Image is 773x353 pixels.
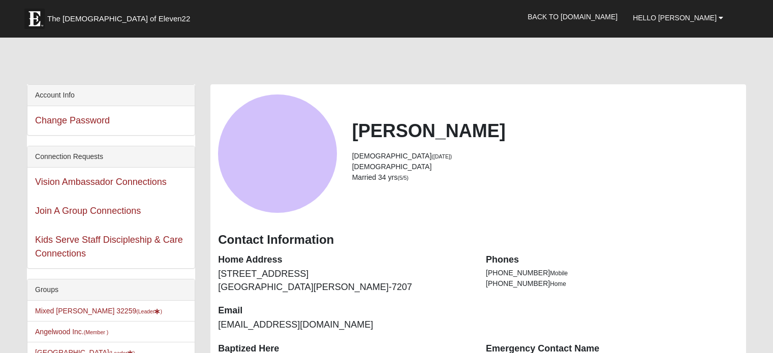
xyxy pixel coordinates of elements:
[35,177,167,187] a: Vision Ambassador Connections
[35,307,162,315] a: Mixed [PERSON_NAME] 32259(Leader)
[218,94,336,213] a: View Fullsize Photo
[218,304,471,317] dt: Email
[486,253,738,267] dt: Phones
[550,270,568,277] span: Mobile
[47,14,190,24] span: The [DEMOGRAPHIC_DATA] of Eleven22
[633,14,717,22] span: Hello [PERSON_NAME]
[84,329,108,335] small: (Member )
[397,175,409,181] small: (5/5)
[486,268,738,278] li: [PHONE_NUMBER]
[218,268,471,294] dd: [STREET_ADDRESS] [GEOGRAPHIC_DATA][PERSON_NAME]-7207
[218,253,471,267] dt: Home Address
[352,172,738,183] li: Married 34 yrs
[218,318,471,332] dd: [EMAIL_ADDRESS][DOMAIN_NAME]
[352,162,738,172] li: [DEMOGRAPHIC_DATA]
[35,328,108,336] a: Angelwood Inc.(Member )
[19,4,223,29] a: The [DEMOGRAPHIC_DATA] of Eleven22
[486,278,738,289] li: [PHONE_NUMBER]
[625,5,731,30] a: Hello [PERSON_NAME]
[35,115,110,125] a: Change Password
[520,4,625,29] a: Back to [DOMAIN_NAME]
[35,235,183,259] a: Kids Serve Staff Discipleship & Care Connections
[24,9,45,29] img: Eleven22 logo
[27,279,195,301] div: Groups
[27,85,195,106] div: Account Info
[431,153,452,159] small: ([DATE])
[550,280,566,287] span: Home
[27,146,195,168] div: Connection Requests
[136,308,162,314] small: (Leader )
[218,233,738,247] h3: Contact Information
[352,151,738,162] li: [DEMOGRAPHIC_DATA]
[35,206,141,216] a: Join A Group Connections
[352,120,738,142] h2: [PERSON_NAME]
